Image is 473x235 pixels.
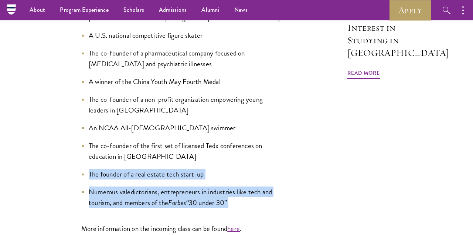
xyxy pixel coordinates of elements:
li: The founder of a real estate tech start-up [81,169,281,179]
li: The co-founder of the first set of licensed Tedx conferences on education in [GEOGRAPHIC_DATA] [81,140,281,162]
p: More information on the incoming class can be found . [81,222,281,235]
li: A winner of the China Youth May Fourth Medal [81,76,281,87]
li: An NCAA All-[DEMOGRAPHIC_DATA] swimmer [81,122,281,133]
li: The co-founder of a non-profit organization empowering young leaders in [GEOGRAPHIC_DATA] [81,94,281,115]
li: The co-founder of a pharmaceutical company focused on [MEDICAL_DATA] and psychiatric illnesses [81,48,281,69]
span: Read More [347,68,380,80]
li: A U.S. national competitive figure skater [81,30,281,41]
em: Forbes [168,197,186,208]
a: here [227,223,240,234]
li: Numerous valedictorians, entrepreneurs in industries like tech and tourism, and members of the “3... [81,187,281,208]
